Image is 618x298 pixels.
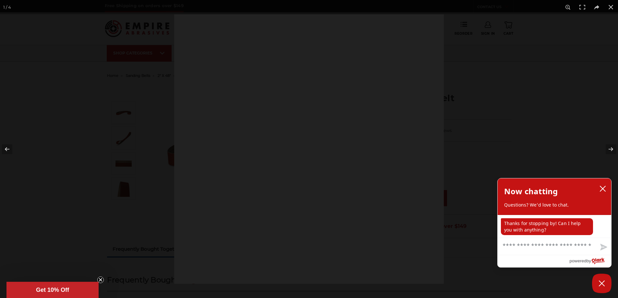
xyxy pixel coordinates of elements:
button: Close Chatbox [592,274,612,293]
button: Send message [595,240,611,255]
p: Thanks for stopping by! Can I help you with anything? [501,218,593,235]
a: Powered by Olark [569,255,611,267]
span: powered [569,257,586,265]
button: Close teaser [97,277,104,283]
button: close chatbox [598,184,608,194]
h2: Now chatting [504,185,558,198]
span: Get 10% Off [36,287,69,293]
div: Get 10% OffClose teaser [6,282,99,298]
span: by [587,257,591,265]
div: olark chatbox [497,178,612,268]
div: chat [498,215,611,238]
button: Next (arrow right) [595,133,618,165]
p: Questions? We'd love to chat. [504,202,605,208]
